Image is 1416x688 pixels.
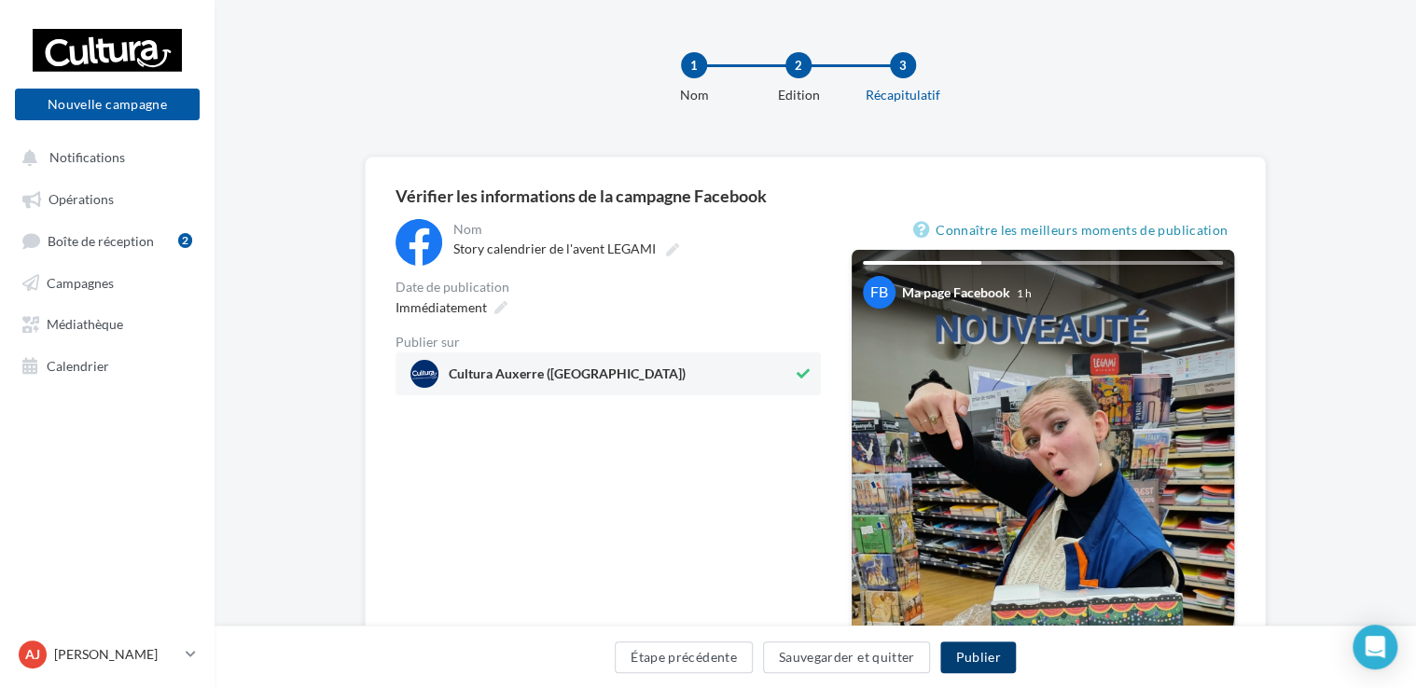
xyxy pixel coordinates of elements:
[913,219,1235,241] a: Connaître les meilleurs moments de publication
[739,86,858,104] div: Edition
[634,86,754,104] div: Nom
[11,348,203,381] a: Calendrier
[681,52,707,78] div: 1
[11,265,203,298] a: Campagnes
[25,645,40,664] span: AJ
[11,223,203,257] a: Boîte de réception2
[902,283,1010,302] div: Ma page Facebook
[11,140,196,173] button: Notifications
[48,232,154,248] span: Boîte de réception
[11,306,203,339] a: Médiathèque
[396,281,821,294] div: Date de publication
[1353,625,1397,669] div: Open Intercom Messenger
[863,276,895,309] div: FB
[396,299,487,315] span: Immédiatement
[453,241,656,256] span: Story calendrier de l'avent LEGAMI
[178,233,192,248] div: 2
[785,52,812,78] div: 2
[453,223,817,236] div: Nom
[49,149,125,165] span: Notifications
[47,274,114,290] span: Campagnes
[940,641,1015,673] button: Publier
[763,641,931,673] button: Sauvegarder et quitter
[11,181,203,214] a: Opérations
[449,367,686,388] span: Cultura Auxerre ([GEOGRAPHIC_DATA])
[1017,285,1032,301] div: 1 h
[843,86,963,104] div: Récapitulatif
[396,336,821,349] div: Publier sur
[47,316,123,332] span: Médiathèque
[15,89,200,120] button: Nouvelle campagne
[615,641,753,673] button: Étape précédente
[15,637,200,672] a: AJ [PERSON_NAME]
[54,645,178,664] p: [PERSON_NAME]
[396,187,1235,204] div: Vérifier les informations de la campagne Facebook
[47,357,109,373] span: Calendrier
[49,191,114,207] span: Opérations
[890,52,916,78] div: 3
